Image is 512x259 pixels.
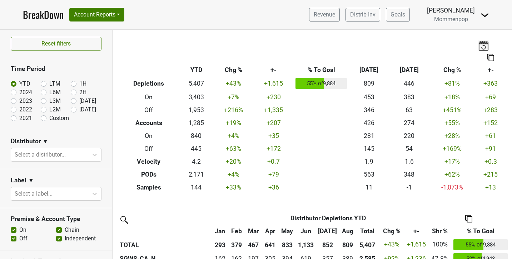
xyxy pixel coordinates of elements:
[429,116,475,129] td: +55 %
[213,64,254,77] th: Chg %
[118,225,212,238] th: &nbsp;: activate to sort column ascending
[245,238,262,252] th: 467
[389,129,429,142] td: 220
[475,142,507,155] td: +91
[19,234,28,243] label: Off
[349,104,389,116] td: 346
[228,225,245,238] th: Feb: activate to sort column ascending
[427,6,475,15] div: [PERSON_NAME]
[465,215,472,222] img: Copy to clipboard
[213,155,254,168] td: +20 %
[389,77,429,91] td: 446
[69,8,124,21] button: Account Reports
[429,77,475,91] td: +81 %
[11,37,101,51] button: Reset filters
[213,129,254,142] td: +4 %
[278,238,296,252] th: 833
[262,225,279,238] th: Apr: activate to sort column ascending
[253,64,294,77] th: +-
[118,168,179,181] th: PODs
[386,8,410,21] a: Goals
[79,88,86,97] label: 2H
[404,225,428,238] th: +-: activate to sort column ascending
[316,238,339,252] th: 852
[65,234,96,243] label: Independent
[253,181,294,194] td: +36
[19,80,30,88] label: YTD
[118,104,179,116] th: Off
[389,64,429,77] th: [DATE]
[389,168,429,181] td: 348
[11,177,26,184] h3: Label
[349,116,389,129] td: 426
[179,155,213,168] td: 4.2
[179,142,213,155] td: 445
[389,104,429,116] td: 63
[349,168,389,181] td: 563
[475,155,507,168] td: +0.3
[245,225,262,238] th: Mar: activate to sort column ascending
[349,91,389,104] td: 453
[452,225,509,238] th: % To Goal: activate to sort column ascending
[429,155,475,168] td: +17 %
[429,129,475,142] td: +28 %
[213,181,254,194] td: +33 %
[278,225,296,238] th: May: activate to sort column ascending
[316,225,339,238] th: Jul: activate to sort column ascending
[253,104,294,116] td: +1,335
[349,64,389,77] th: [DATE]
[253,155,294,168] td: +0.7
[19,226,26,234] label: On
[253,129,294,142] td: +35
[118,155,179,168] th: Velocity
[339,238,356,252] th: 809
[213,116,254,129] td: +19 %
[179,116,213,129] td: 1,285
[11,215,101,223] h3: Premise & Account Type
[179,91,213,104] td: 3,403
[43,137,48,146] span: ▼
[478,40,489,51] img: last_updated_date
[346,8,380,21] a: Distrib Inv
[429,168,475,181] td: +62 %
[118,129,179,142] th: On
[296,225,316,238] th: Jun: activate to sort column ascending
[118,214,129,225] img: filter
[213,91,254,104] td: +7 %
[475,181,507,194] td: +13
[118,116,179,129] th: Accounts
[212,225,228,238] th: Jan: activate to sort column ascending
[475,168,507,181] td: +215
[356,238,379,252] th: 5,407
[213,104,254,116] td: +216 %
[349,181,389,194] td: 11
[118,91,179,104] th: On
[213,142,254,155] td: +63 %
[49,114,69,123] label: Custom
[11,65,101,73] h3: Time Period
[19,88,32,97] label: 2024
[253,142,294,155] td: +172
[118,142,179,155] th: Off
[118,238,212,252] th: TOTAL
[28,176,34,185] span: ▼
[434,16,468,23] span: Mommenpop
[339,225,356,238] th: Aug: activate to sort column ascending
[79,97,96,105] label: [DATE]
[475,77,507,91] td: +363
[213,77,254,91] td: +43 %
[429,91,475,104] td: +18 %
[79,80,86,88] label: 1H
[349,142,389,155] td: 145
[49,88,61,97] label: L6M
[179,181,213,194] td: 144
[296,238,316,252] th: 1,133
[429,142,475,155] td: +169 %
[228,212,428,225] th: Distributor Depletions YTD
[389,142,429,155] td: 54
[487,54,494,61] img: Copy to clipboard
[384,241,399,248] span: +43%
[253,116,294,129] td: +207
[429,104,475,116] td: +451 %
[309,8,340,21] a: Revenue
